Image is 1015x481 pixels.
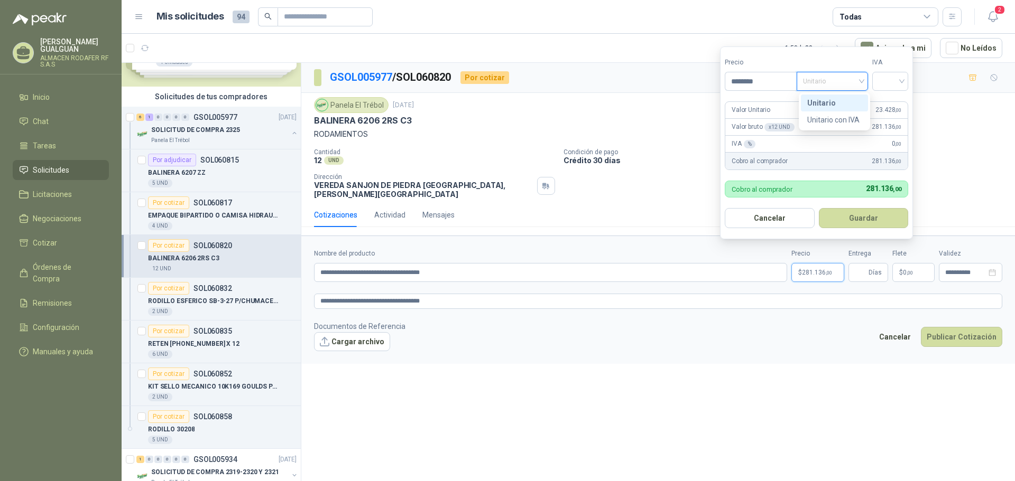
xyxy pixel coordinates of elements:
[873,327,917,347] button: Cancelar
[13,257,109,289] a: Órdenes de Compra
[264,13,272,20] span: search
[13,342,109,362] a: Manuales y ayuda
[145,456,153,463] div: 0
[172,456,180,463] div: 0
[744,140,756,148] div: %
[154,114,162,121] div: 0
[807,97,862,109] div: Unitario
[13,160,109,180] a: Solicitudes
[921,327,1002,347] button: Publicar Cotización
[148,296,280,306] p: RODILLO ESFERICO SB-3-27 P/CHUMACERA TENSORA 2.7/16
[314,115,411,126] p: BALINERA 6206 2RS C3
[791,263,844,282] p: $281.136,00
[33,322,79,333] span: Configuración
[732,186,792,193] p: Cobro al comprador
[895,124,901,130] span: ,00
[151,125,240,135] p: SOLICITUD DE COMPRA 2325
[193,114,237,121] p: GSOL005977
[181,456,189,463] div: 0
[148,222,172,230] div: 4 UND
[163,456,171,463] div: 0
[145,114,153,121] div: 1
[136,111,299,145] a: 6 1 0 0 0 0 GSOL005977[DATE] Company LogoSOLICITUD DE COMPRA 2325Panela El Trébol
[13,233,109,253] a: Cotizar
[279,112,297,122] p: [DATE]
[33,164,69,176] span: Solicitudes
[893,186,901,193] span: ,00
[181,114,189,121] div: 0
[13,13,67,25] img: Logo peakr
[848,249,888,259] label: Entrega
[33,237,57,249] span: Cotizar
[895,141,901,147] span: ,00
[154,456,162,463] div: 0
[148,436,172,444] div: 5 UND
[193,199,232,206] p: SOL060817
[732,122,795,132] p: Valor bruto
[148,339,239,349] p: RETEN [PHONE_NUMBER] X 12
[330,69,452,86] p: / SOL060820
[899,269,903,276] span: $
[33,116,49,127] span: Chat
[314,320,405,332] p: Documentos de Referencia
[233,11,250,23] span: 94
[807,114,862,126] div: Unitario con IVA
[422,209,455,221] div: Mensajes
[801,95,868,111] div: Unitario
[122,278,301,320] a: Por cotizarSOL060832RODILLO ESFERICO SB-3-27 P/CHUMACERA TENSORA 2.7/162 UND
[314,209,357,221] div: Cotizaciones
[148,410,189,423] div: Por cotizar
[940,38,1002,58] button: No Leídos
[316,99,328,111] img: Company Logo
[148,382,280,392] p: KIT SELLO MECANICO 10K169 GOULDS PARA
[13,317,109,337] a: Configuración
[148,239,189,252] div: Por cotizar
[122,320,301,363] a: Por cotizarSOL060835RETEN [PHONE_NUMBER] X 126 UND
[148,350,172,359] div: 6 UND
[148,196,189,209] div: Por cotizar
[895,107,901,113] span: ,00
[122,406,301,449] a: Por cotizarSOL060858RODILLO 302085 UND
[13,111,109,131] a: Chat
[148,307,172,316] div: 2 UND
[393,100,414,110] p: [DATE]
[33,213,81,224] span: Negociaciones
[33,346,93,357] span: Manuales y ayuda
[148,393,172,401] div: 2 UND
[983,7,1002,26] button: 2
[193,370,232,378] p: SOL060852
[314,181,533,199] p: VEREDA SANJON DE PIEDRA [GEOGRAPHIC_DATA] , [PERSON_NAME][GEOGRAPHIC_DATA]
[148,367,189,380] div: Por cotizar
[151,467,279,477] p: SOLICITUD DE COMPRA 2319-2320 Y 2321
[136,456,144,463] div: 1
[869,263,882,281] span: Días
[314,128,1002,140] p: RODAMIENTOS
[872,58,908,68] label: IVA
[33,297,72,309] span: Remisiones
[866,184,901,193] span: 281.136
[826,270,832,276] span: ,00
[33,188,72,200] span: Licitaciones
[460,71,509,84] div: Por cotizar
[314,97,389,113] div: Panela El Trébol
[839,11,862,23] div: Todas
[13,87,109,107] a: Inicio
[13,136,109,156] a: Tareas
[892,139,901,149] span: 0
[803,73,862,89] span: Unitario
[148,211,280,221] p: EMPAQUE BIPARTIDO O CAMISA HIDRAULICA
[872,122,901,132] span: 281.136
[564,156,1011,165] p: Crédito 30 días
[33,261,99,285] span: Órdenes de Compra
[148,282,189,295] div: Por cotizar
[193,456,237,463] p: GSOL005934
[148,325,189,337] div: Por cotizar
[148,253,219,263] p: BALINERA 6206 2RS C3
[148,179,172,187] div: 5 UND
[314,148,555,156] p: Cantidad
[193,413,232,420] p: SOL060858
[13,209,109,229] a: Negociaciones
[193,242,232,249] p: SOL060820
[13,293,109,313] a: Remisiones
[314,173,533,181] p: Dirección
